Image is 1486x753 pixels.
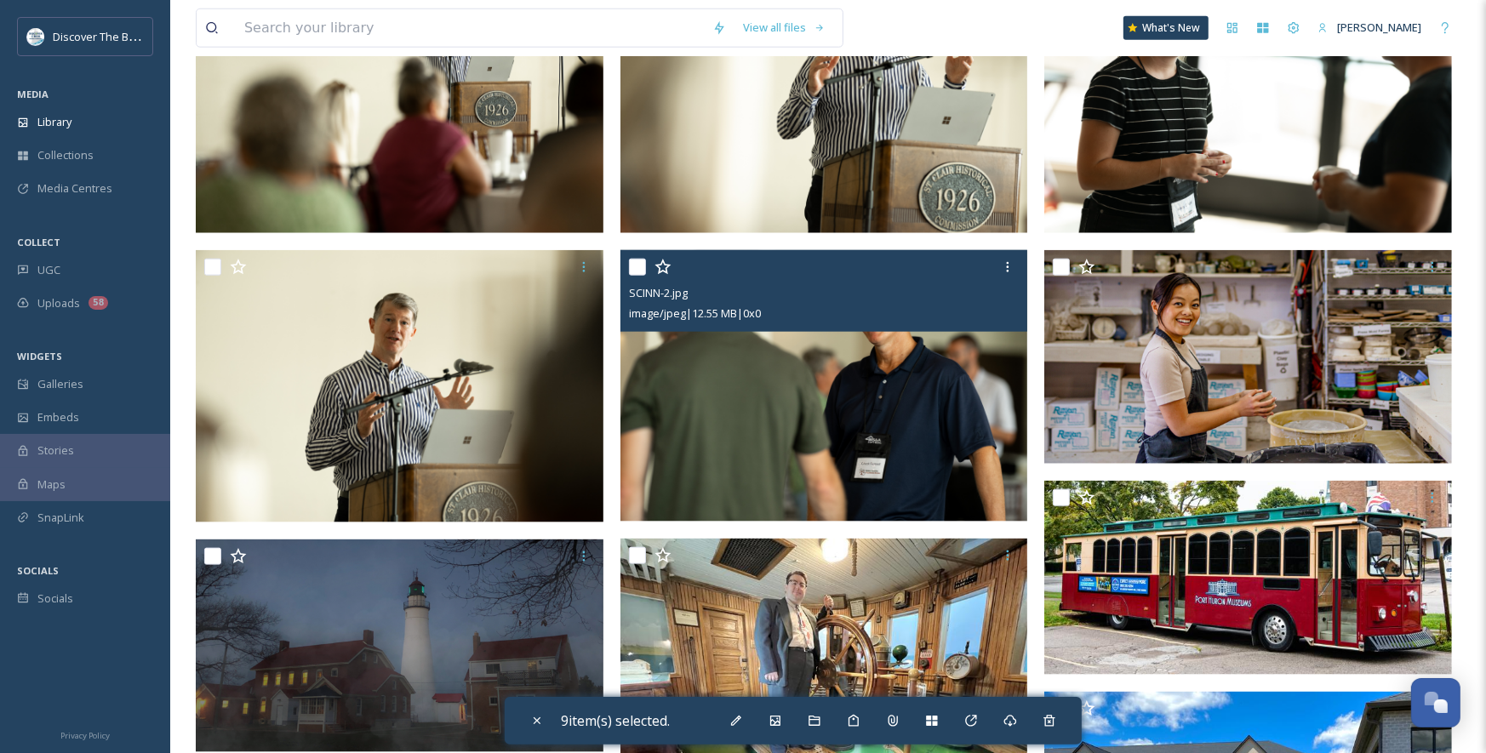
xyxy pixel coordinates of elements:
[37,409,79,425] span: Embeds
[17,88,49,100] span: MEDIA
[1044,250,1452,463] img: Website Blog Featured Image 1200x628.png
[196,539,603,752] img: Blog Featured Image 1200x628 (9).png
[561,711,670,730] span: 9 item(s) selected.
[1309,11,1430,44] a: [PERSON_NAME]
[37,114,71,130] span: Library
[629,305,761,321] span: image/jpeg | 12.55 MB | 0 x 0
[60,724,110,744] a: Privacy Policy
[17,236,60,248] span: COLLECT
[37,180,112,197] span: Media Centres
[37,376,83,392] span: Galleries
[1337,20,1421,35] span: [PERSON_NAME]
[1044,481,1452,675] img: Port Huron MuseumTrolley.jpg
[37,147,94,163] span: Collections
[629,285,688,300] span: SCINN-2.jpg
[1411,678,1460,727] button: Open Chat
[89,296,108,310] div: 58
[27,28,44,45] img: 1710423113617.jpeg
[17,564,59,577] span: SOCIALS
[37,510,84,526] span: SnapLink
[37,442,74,459] span: Stories
[620,250,1028,522] img: SCINN-2.jpg
[734,11,834,44] a: View all files
[53,28,145,44] span: Discover The Blue
[1123,16,1209,40] a: What's New
[37,262,60,278] span: UGC
[37,295,80,311] span: Uploads
[60,730,110,741] span: Privacy Policy
[37,590,73,607] span: Socials
[17,350,62,362] span: WIDGETS
[37,476,66,493] span: Maps
[236,9,704,47] input: Search your library
[196,250,603,522] img: SCINN-3.jpg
